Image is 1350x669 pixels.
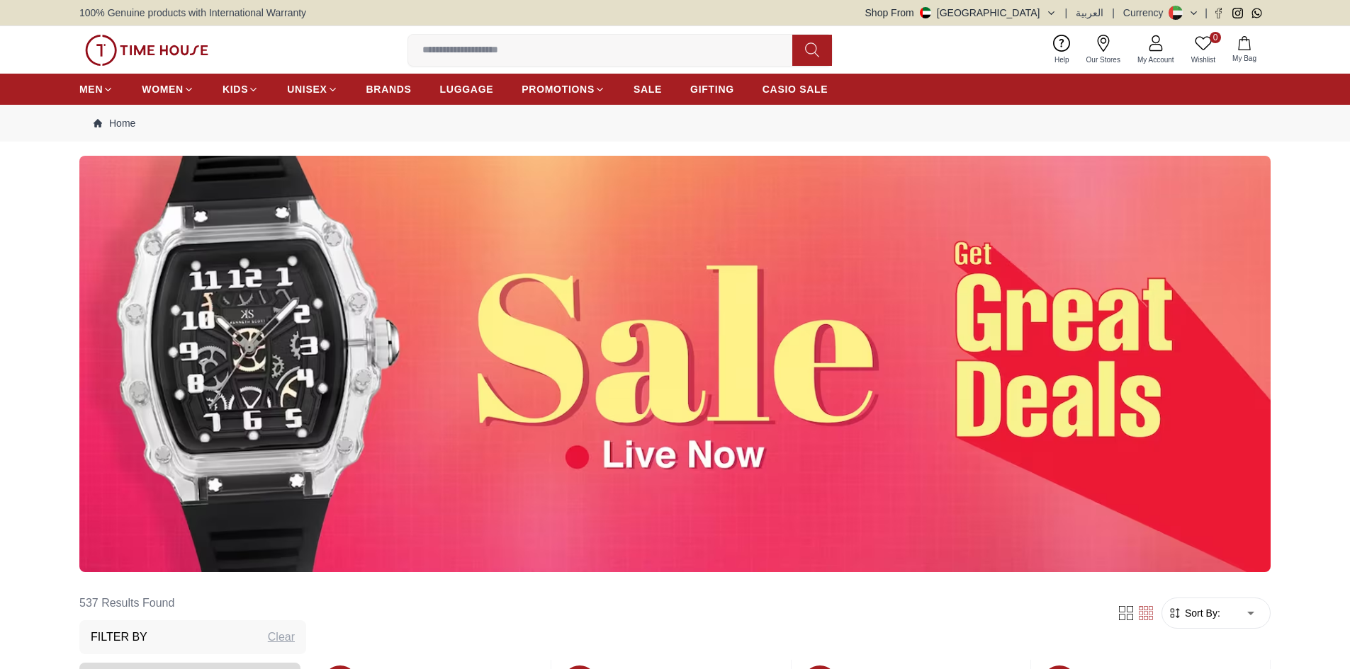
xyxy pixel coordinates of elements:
[79,586,306,620] h6: 537 Results Found
[1251,8,1262,18] a: Whatsapp
[634,82,662,96] span: SALE
[1049,55,1075,65] span: Help
[79,156,1271,572] img: ...
[79,82,103,96] span: MEN
[1210,32,1221,43] span: 0
[763,76,828,102] a: CASIO SALE
[1168,606,1220,620] button: Sort By:
[268,629,295,646] div: Clear
[287,82,327,96] span: UNISEX
[440,76,494,102] a: LUGGAGE
[1132,55,1180,65] span: My Account
[94,116,135,130] a: Home
[85,35,208,66] img: ...
[366,82,412,96] span: BRANDS
[1076,6,1103,20] button: العربية
[1123,6,1169,20] div: Currency
[690,82,734,96] span: GIFTING
[79,76,113,102] a: MEN
[1078,32,1129,68] a: Our Stores
[287,76,337,102] a: UNISEX
[91,629,147,646] h3: Filter By
[690,76,734,102] a: GIFTING
[1232,8,1243,18] a: Instagram
[1182,606,1220,620] span: Sort By:
[920,7,931,18] img: United Arab Emirates
[223,76,259,102] a: KIDS
[634,76,662,102] a: SALE
[763,82,828,96] span: CASIO SALE
[522,82,595,96] span: PROMOTIONS
[440,82,494,96] span: LUGGAGE
[1081,55,1126,65] span: Our Stores
[1213,8,1224,18] a: Facebook
[79,6,306,20] span: 100% Genuine products with International Warranty
[1183,32,1224,68] a: 0Wishlist
[142,82,184,96] span: WOMEN
[1065,6,1068,20] span: |
[366,76,412,102] a: BRANDS
[1224,33,1265,67] button: My Bag
[865,6,1057,20] button: Shop From[GEOGRAPHIC_DATA]
[79,105,1271,142] nav: Breadcrumb
[1205,6,1208,20] span: |
[223,82,248,96] span: KIDS
[142,76,194,102] a: WOMEN
[522,76,605,102] a: PROMOTIONS
[1227,53,1262,64] span: My Bag
[1186,55,1221,65] span: Wishlist
[1046,32,1078,68] a: Help
[1112,6,1115,20] span: |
